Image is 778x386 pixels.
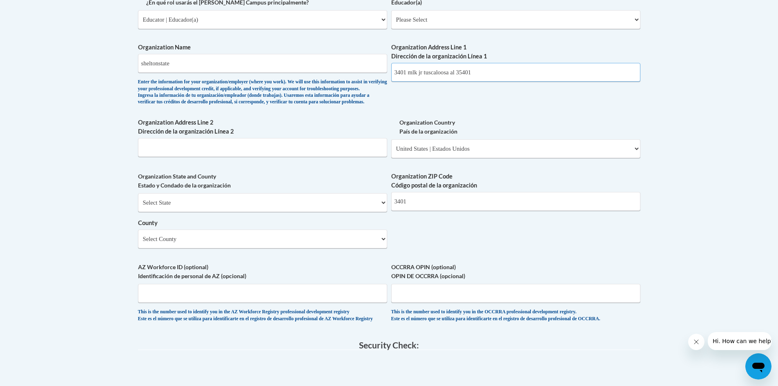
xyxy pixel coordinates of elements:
label: Organization ZIP Code Código postal de la organización [391,172,640,190]
label: County [138,219,387,228]
label: OCCRRA OPIN (optional) OPIN DE OCCRRA (opcional) [391,263,640,281]
label: Organization Name [138,43,387,52]
input: Metadata input [391,63,640,82]
label: Organization State and County Estado y Condado de la organización [138,172,387,190]
iframe: Button to launch messaging window [745,353,771,379]
iframe: Close message [688,334,704,350]
span: Security Check: [359,340,419,350]
label: AZ Workforce ID (optional) Identificación de personal de AZ (opcional) [138,263,387,281]
label: Organization Address Line 2 Dirección de la organización Línea 2 [138,118,387,136]
div: Enter the information for your organization/employer (where you work). We will use this informati... [138,79,387,106]
div: This is the number used to identify you in the OCCRRA professional development registry. Este es ... [391,309,640,322]
div: This is the number used to identify you in the AZ Workforce Registry professional development reg... [138,309,387,322]
span: Hi. How can we help? [5,6,66,12]
label: Organization Country País de la organización [391,118,640,136]
iframe: Message from company [708,332,771,350]
input: Metadata input [391,192,640,211]
label: Organization Address Line 1 Dirección de la organización Línea 1 [391,43,640,61]
input: Metadata input [138,54,387,73]
input: Metadata input [138,138,387,157]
